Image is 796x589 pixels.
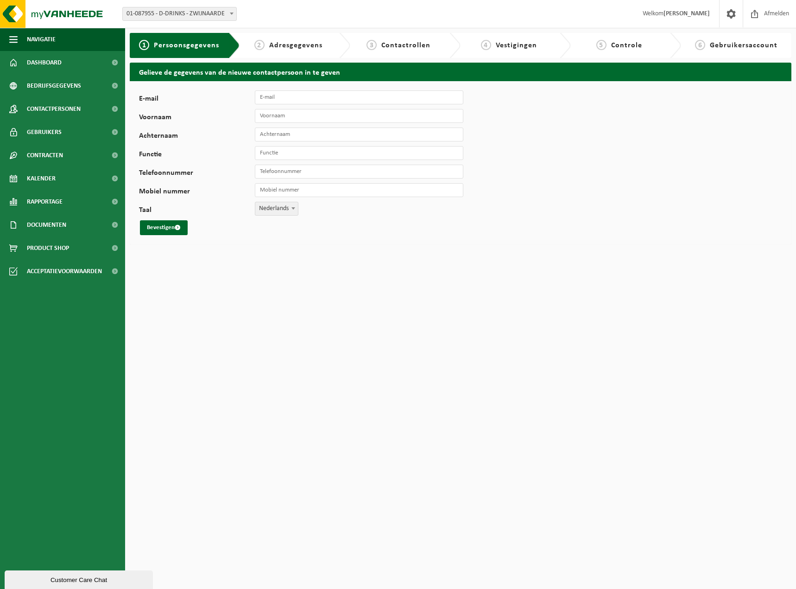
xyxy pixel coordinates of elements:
span: 6 [695,40,705,50]
span: Documenten [27,213,66,237]
span: 1 [139,40,149,50]
label: Functie [139,151,255,160]
span: Contactpersonen [27,97,81,121]
span: Acceptatievoorwaarden [27,260,102,283]
span: 01-087955 - D-DRINKS - ZWIJNAARDE [122,7,237,21]
span: Navigatie [27,28,56,51]
span: Kalender [27,167,56,190]
span: 3 [366,40,377,50]
span: Nederlands [255,202,298,215]
span: Contracten [27,144,63,167]
span: Controle [611,42,642,49]
input: E-mail [255,90,463,104]
input: Telefoonnummer [255,165,463,179]
span: Product Shop [27,237,69,260]
span: Rapportage [27,190,63,213]
span: Gebruikersaccount [710,42,777,49]
span: 2 [254,40,265,50]
span: 4 [481,40,491,50]
input: Achternaam [255,128,463,141]
input: Mobiel nummer [255,183,463,197]
label: Mobiel nummer [139,188,255,197]
span: Persoonsgegevens [154,42,219,49]
label: E-mail [139,95,255,104]
iframe: chat widget [5,569,155,589]
input: Voornaam [255,109,463,123]
label: Achternaam [139,132,255,141]
span: 5 [596,40,606,50]
button: Bevestigen [140,220,188,235]
h2: Gelieve de gegevens van de nieuwe contactpersoon in te geven [130,63,791,81]
span: Contactrollen [381,42,430,49]
label: Telefoonnummer [139,169,255,179]
strong: [PERSON_NAME] [663,10,710,17]
span: Nederlands [255,202,298,216]
span: 01-087955 - D-DRINKS - ZWIJNAARDE [123,7,236,20]
span: Gebruikers [27,121,62,144]
span: Dashboard [27,51,62,74]
label: Voornaam [139,114,255,123]
label: Taal [139,206,255,216]
span: Adresgegevens [269,42,322,49]
span: Vestigingen [496,42,537,49]
span: Bedrijfsgegevens [27,74,81,97]
input: Functie [255,146,463,160]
